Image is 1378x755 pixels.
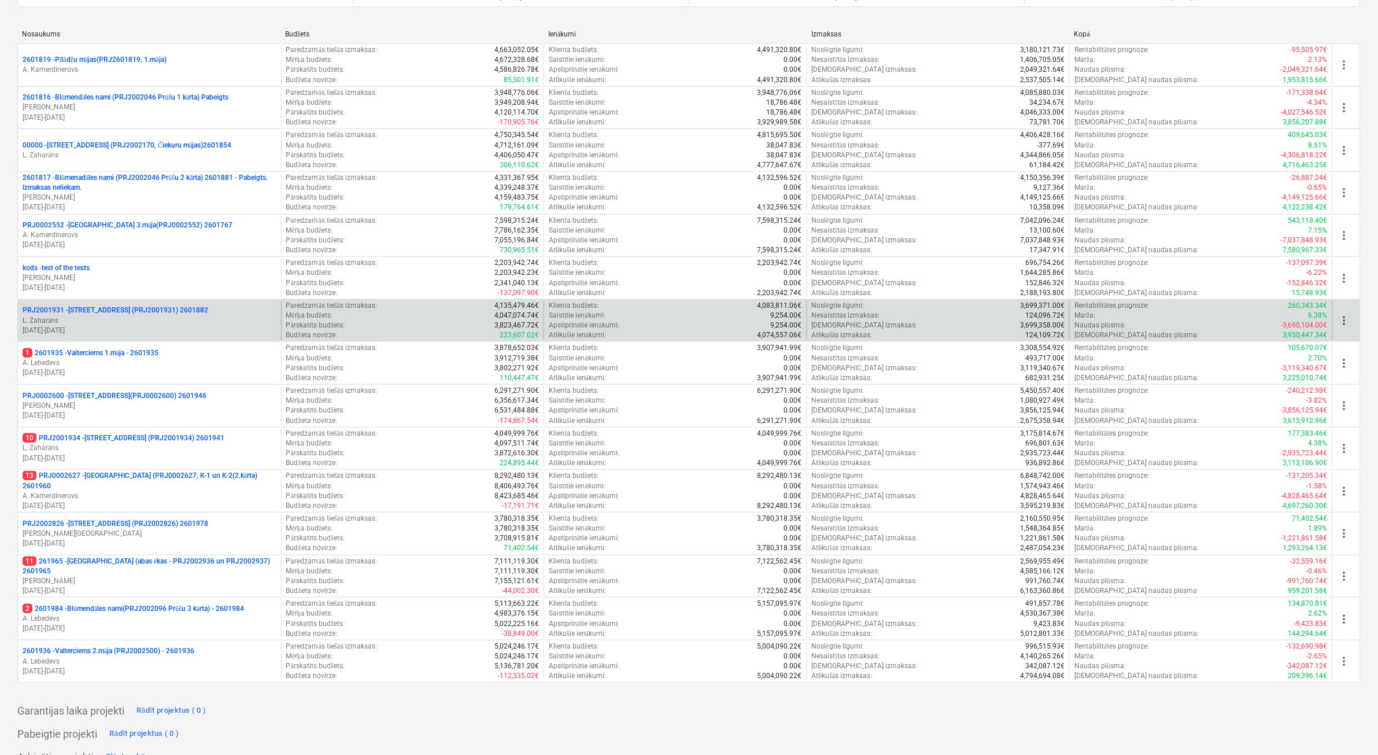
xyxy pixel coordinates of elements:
p: 4,150,356.39€ [1020,173,1065,183]
p: -0.65% [1307,183,1328,193]
p: 4,135,479.46€ [494,301,539,311]
p: 85,501.91€ [504,75,539,85]
p: Atlikušie ienākumi : [549,160,606,170]
p: [DEMOGRAPHIC_DATA] izmaksas : [812,235,918,245]
p: Klienta budžets : [549,130,599,140]
p: Nesaistītās izmaksas : [812,55,880,65]
p: Marža : [1074,141,1095,150]
p: 2,203,942.74€ [494,258,539,268]
p: Atlikušās izmaksas : [812,117,873,127]
div: 00000 -[STREET_ADDRESS] (PRJ2002170, Čiekuru mājas)2601854L. Zaharāns [23,141,276,160]
p: 3,948,776.06€ [494,88,539,98]
p: -137,097.90€ [498,288,539,298]
p: Saistītie ienākumi : [549,98,605,108]
p: [PERSON_NAME] [23,401,276,411]
p: Saistītie ienākumi : [549,183,605,193]
span: 10 [23,433,36,443]
div: PRJ2002826 -[STREET_ADDRESS] (PRJ2002826) 2601978[PERSON_NAME][GEOGRAPHIC_DATA][DATE]-[DATE] [23,519,276,548]
p: Noslēgtie līgumi : [812,301,865,311]
p: 10,358.09€ [1029,202,1065,212]
p: 152,846.32€ [1025,278,1065,288]
p: Klienta budžets : [549,173,599,183]
iframe: Chat Widget [1320,699,1378,755]
span: more_vert [1338,654,1351,668]
p: Rentabilitātes prognoze : [1074,216,1149,226]
p: Paredzamās tiešās izmaksas : [286,258,377,268]
p: 1,644,285.86€ [1020,268,1065,278]
p: [DATE] - [DATE] [23,666,276,676]
p: 7,042,096.24€ [1020,216,1065,226]
p: Pārskatīts budžets : [286,193,345,202]
p: Klienta budžets : [549,258,599,268]
p: -171,338.64€ [1287,88,1328,98]
p: -4,306,818.22€ [1281,150,1328,160]
p: Naudas plūsma : [1074,108,1126,117]
p: Rentabilitātes prognoze : [1074,88,1149,98]
p: Mērķa budžets : [286,98,333,108]
span: more_vert [1338,186,1351,200]
p: Budžeta novirze : [286,245,337,255]
button: Rādīt projektus ( 0 ) [106,724,182,743]
p: Rentabilitātes prognoze : [1074,258,1149,268]
p: Mērķa budžets : [286,268,333,278]
p: 4,406,428.16€ [1020,130,1065,140]
p: Nesaistītās izmaksas : [812,311,880,321]
p: 2,203,942.74€ [758,258,802,268]
p: 4,406,050.47€ [494,150,539,160]
p: Marža : [1074,55,1095,65]
p: PRJ2001934 - [STREET_ADDRESS] (PRJ2001934) 2601941 [23,433,224,443]
p: Saistītie ienākumi : [549,55,605,65]
p: 3,856,207.88€ [1283,117,1328,127]
p: 4,331,367.95€ [494,173,539,183]
p: 9,127.36€ [1033,183,1065,193]
p: Naudas plūsma : [1074,65,1126,75]
p: Pārskatīts budžets : [286,321,345,330]
p: Budžeta novirze : [286,117,337,127]
div: Rādīt projektus ( 0 ) [136,704,206,717]
p: [PERSON_NAME] [23,273,276,283]
p: -26,887.24€ [1291,173,1328,183]
p: 4,712,161.09€ [494,141,539,150]
p: 4,815,695.50€ [758,130,802,140]
p: 4,491,320.80€ [758,45,802,55]
div: 2601936 -Valterciems 2.māja (PRJ2002500) - 2601936A. Lebedevs[DATE]-[DATE] [23,646,276,676]
p: Noslēgtie līgumi : [812,45,865,55]
div: 2601819 -Pīlādžu mājas(PRJ2601819, 1.māja)A. Kamerdinerovs [23,55,276,75]
p: 3,823,467.72€ [494,321,539,330]
p: PRJ0002627 - [GEOGRAPHIC_DATA] (PRJ0002627, K-1 un K-2(2.kārta) 2601960 [23,471,276,491]
div: Rādīt projektus ( 0 ) [109,727,179,741]
p: [DATE] - [DATE] [23,326,276,336]
p: [DATE] - [DATE] [23,539,276,548]
p: Pārskatīts budžets : [286,278,345,288]
p: 4,149,125.66€ [1020,193,1065,202]
p: 4,586,826.78€ [494,65,539,75]
p: [DATE] - [DATE] [23,624,276,634]
p: Atlikušie ienākumi : [549,117,606,127]
p: Paredzamās tiešās izmaksas : [286,173,377,183]
p: [PERSON_NAME][GEOGRAPHIC_DATA] [23,529,276,539]
div: 2601817 -Blūmenadāles nami (PRJ2002046 Prūšu 2 kārta) 2601881 - Pabeigts. Izmaksas neliekam.[PERS... [23,173,276,213]
p: -4,149,125.66€ [1281,193,1328,202]
p: Apstiprinātie ienākumi : [549,278,619,288]
p: Apstiprinātie ienākumi : [549,65,619,75]
p: 4,344,866.05€ [1020,150,1065,160]
p: 7,037,848.93€ [1020,235,1065,245]
p: 3,949,208.94€ [494,98,539,108]
p: Saistītie ienākumi : [549,268,605,278]
p: 0.00€ [784,235,802,245]
div: Nosaukums [22,30,276,38]
p: Pārskatīts budžets : [286,108,345,117]
p: 9,254.00€ [771,321,802,330]
p: 4,663,052.05€ [494,45,539,55]
p: Atlikušās izmaksas : [812,288,873,298]
p: 0.00€ [784,183,802,193]
p: Apstiprinātie ienākumi : [549,193,619,202]
p: Atlikušās izmaksas : [812,160,873,170]
p: Saistītie ienākumi : [549,226,605,235]
p: [DATE] - [DATE] [23,411,276,421]
p: 4,083,811.06€ [758,301,802,311]
span: 11 [23,557,36,566]
span: more_vert [1338,484,1351,498]
p: 3,948,776.06€ [758,88,802,98]
p: Mērķa budžets : [286,183,333,193]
